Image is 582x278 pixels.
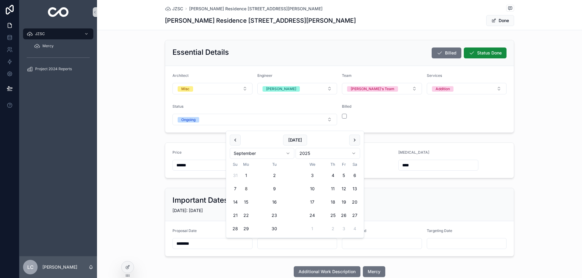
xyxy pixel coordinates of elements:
button: Select Button [342,83,422,94]
button: Tuesday, September 16th, 2025 [269,197,280,208]
table: September 2025 [230,161,360,234]
th: Thursday [327,161,338,168]
button: Billed [432,47,461,58]
button: [DATE] [283,135,307,146]
span: Proposal Date [172,228,197,233]
button: Friday, September 19th, 2025 [338,197,349,208]
th: Wednesday [297,161,327,168]
button: Monday, September 1st, 2025 [241,170,252,181]
span: Billed [445,50,457,56]
th: Monday [241,161,252,168]
span: Status [172,104,183,109]
th: Saturday [349,161,360,168]
button: Today, Monday, September 8th, 2025 [241,183,252,194]
span: Price [172,150,182,155]
div: Ongoing [181,117,196,123]
button: Tuesday, September 9th, 2025 [269,183,280,194]
button: Sunday, September 21st, 2025 [230,210,241,221]
button: Monday, September 29th, 2025 [241,223,252,234]
button: Mercy [363,266,385,277]
div: Misc [181,86,189,92]
a: Project 2024 Reports [23,64,93,74]
button: Tuesday, September 30th, 2025 [269,223,280,234]
button: Wednesday, September 10th, 2025 [307,183,318,194]
h2: Important Dates [172,195,228,205]
a: [PERSON_NAME] Residence [STREET_ADDRESS][PERSON_NAME] [189,6,323,12]
span: JZSC [172,6,183,12]
button: Tuesday, September 2nd, 2025 [269,170,280,181]
p: [PERSON_NAME] [42,264,77,270]
button: Thursday, October 2nd, 2025 [327,223,338,234]
h2: Essential Details [172,47,229,57]
span: [DATE]: [DATE] [172,208,203,213]
span: JZSC [35,31,45,36]
span: Team [342,73,352,78]
h1: [PERSON_NAME] Residence [STREET_ADDRESS][PERSON_NAME] [165,16,356,25]
button: Sunday, September 7th, 2025 [230,183,241,194]
button: Tuesday, September 23rd, 2025 [269,210,280,221]
button: Select Button [427,83,507,94]
span: Mercy [42,44,54,48]
img: App logo [48,7,69,17]
button: Sunday, September 28th, 2025 [230,223,241,234]
button: Friday, September 5th, 2025 [338,170,349,181]
span: Mercy [368,269,380,275]
button: Select Button [257,83,337,94]
button: Friday, September 12th, 2025 [338,183,349,194]
span: Additional Work Description [299,269,356,275]
span: LC [27,263,34,271]
div: scrollable content [19,24,97,82]
button: Saturday, October 4th, 2025 [349,223,360,234]
button: Select Button [172,114,337,125]
span: Architect [172,73,189,78]
button: Saturday, September 13th, 2025 [349,183,360,194]
button: Friday, October 3rd, 2025 [338,223,349,234]
th: Tuesday [252,161,297,168]
button: Wednesday, September 24th, 2025 [307,210,318,221]
button: Saturday, September 27th, 2025 [349,210,360,221]
button: Thursday, September 25th, 2025 [327,210,338,221]
button: Monday, September 22nd, 2025 [241,210,252,221]
span: Engineer [257,73,273,78]
button: Saturday, September 6th, 2025 [349,170,360,181]
button: Thursday, September 11th, 2025 [327,183,338,194]
th: Friday [338,161,349,168]
span: Targeting Date [427,228,452,233]
span: Status Done [477,50,502,56]
button: Wednesday, September 17th, 2025 [307,197,318,208]
th: Sunday [230,161,241,168]
button: Thursday, September 4th, 2025 [327,170,338,181]
span: Services [427,73,442,78]
a: JZSC [23,28,93,39]
button: Thursday, September 18th, 2025 [327,197,338,208]
button: Sunday, September 14th, 2025 [230,197,241,208]
button: Monday, September 15th, 2025 [241,197,252,208]
button: Done [486,15,514,26]
a: Mercy [30,41,93,51]
button: Saturday, September 20th, 2025 [349,197,360,208]
button: Additional Work Description [294,266,360,277]
span: Project 2024 Reports [35,67,72,71]
div: [PERSON_NAME]'s Team [351,86,394,92]
button: Status Done [464,47,507,58]
button: Wednesday, September 3rd, 2025 [307,170,318,181]
span: Billed [342,104,351,109]
div: Addition [436,86,450,92]
button: Sunday, August 31st, 2025 [230,170,241,181]
a: JZSC [165,6,183,12]
button: Friday, September 26th, 2025 [338,210,349,221]
button: Select Button [172,83,253,94]
div: [PERSON_NAME] [266,86,296,92]
button: Wednesday, October 1st, 2025 [307,223,318,234]
span: [MEDICAL_DATA] [398,150,429,155]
